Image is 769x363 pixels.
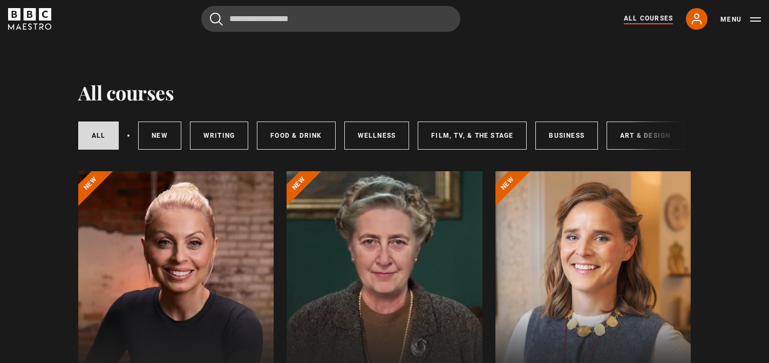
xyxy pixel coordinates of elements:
svg: BBC Maestro [8,8,51,30]
h1: All courses [78,81,174,104]
a: All Courses [624,14,673,24]
a: Wellness [344,122,410,150]
input: Search [201,6,460,32]
a: Film, TV, & The Stage [418,122,527,150]
a: Art & Design [607,122,684,150]
a: New [138,122,181,150]
a: Food & Drink [257,122,335,150]
button: Submit the search query [210,12,223,26]
a: Writing [190,122,248,150]
button: Toggle navigation [720,14,761,25]
a: All [78,122,119,150]
a: Business [535,122,598,150]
